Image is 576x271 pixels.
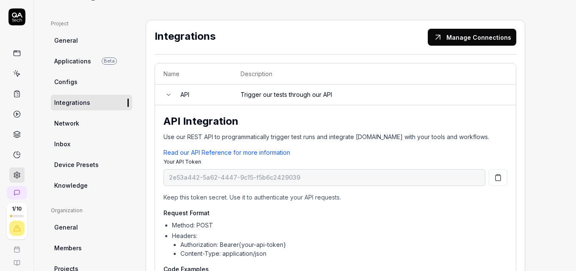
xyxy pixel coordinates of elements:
[180,249,507,258] li: Content-Type: application/json
[54,77,78,86] span: Configs
[155,29,424,46] h2: Integrations
[3,253,30,266] a: Documentation
[163,132,507,141] p: Use our REST API to programmatically trigger test runs and integrate [DOMAIN_NAME] with your tool...
[163,193,507,202] p: Keep this token secret. Use it to authenticate your API requests.
[51,157,132,172] a: Device Presets
[54,98,90,107] span: Integrations
[51,20,132,27] div: Project
[3,239,30,253] a: Book a call with us
[172,85,232,105] td: API
[54,140,70,148] span: Inbox
[51,240,132,256] a: Members
[163,114,507,129] h2: API Integration
[51,115,132,131] a: Network
[51,53,132,69] a: ApplicationsBeta
[428,29,516,46] button: Manage Connections
[7,186,27,200] a: New conversation
[12,206,22,211] span: 1 / 10
[155,63,232,85] th: Name
[232,63,516,85] th: Description
[102,57,117,65] span: Beta
[163,159,201,165] label: Your API Token
[54,119,79,128] span: Network
[51,178,132,193] a: Knowledge
[163,208,507,217] p: Request Format
[172,221,507,230] li: Method: POST
[51,136,132,152] a: Inbox
[172,231,507,258] li: Headers:
[54,223,78,232] span: General
[51,33,132,48] a: General
[54,160,99,169] span: Device Presets
[489,169,507,186] button: Copy
[54,181,88,190] span: Knowledge
[51,219,132,235] a: General
[51,207,132,214] div: Organization
[54,57,91,66] span: Applications
[180,240,507,249] li: Authorization: Bearer {your-api-token}
[54,36,78,45] span: General
[51,95,132,110] a: Integrations
[51,74,132,90] a: Configs
[232,85,516,105] td: Trigger our tests through our API
[54,244,82,252] span: Members
[163,149,290,156] a: Read our API Reference for more information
